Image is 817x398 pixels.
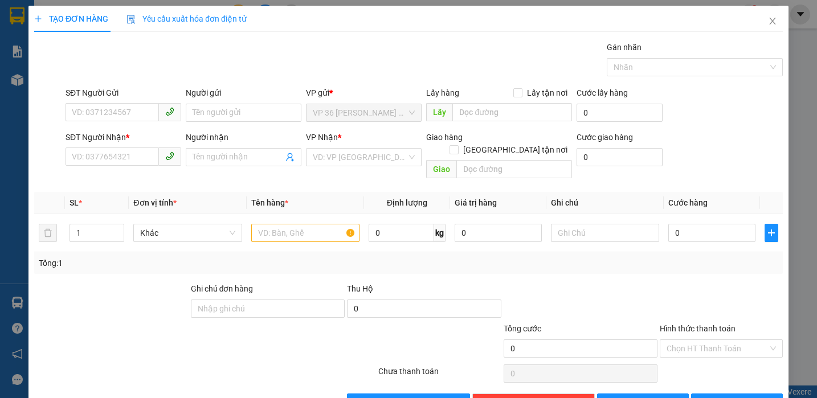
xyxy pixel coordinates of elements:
span: Khác [140,224,235,241]
span: VP 36 Lê Thành Duy - Bà Rịa [313,104,415,121]
button: Close [757,6,789,38]
span: Tên hàng [251,198,288,207]
span: phone [165,151,174,161]
span: Lấy tận nơi [522,87,572,99]
span: Cước hàng [668,198,708,207]
span: close [768,17,777,26]
div: Người nhận [186,131,301,143]
div: Chưa thanh toán [377,365,503,385]
span: kg [434,224,446,242]
span: plus [765,228,778,237]
label: Hình thức thanh toán [660,324,736,333]
span: phone [165,107,174,116]
div: Người gửi [186,87,301,99]
span: Lấy hàng [426,88,459,97]
span: Giao [426,160,456,178]
div: SĐT Người Gửi [66,87,181,99]
label: Ghi chú đơn hàng [191,284,254,293]
input: Dọc đường [456,160,572,178]
span: Giao hàng [426,133,463,142]
span: Thu Hộ [347,284,373,293]
span: Giá trị hàng [455,198,497,207]
input: Cước giao hàng [577,148,662,166]
input: VD: Bàn, Ghế [251,224,360,242]
span: plus [34,15,42,23]
div: Tổng: 1 [39,257,316,269]
span: Tổng cước [504,324,541,333]
label: Cước giao hàng [577,133,633,142]
button: plus [765,224,778,242]
input: Ghi Chú [551,224,660,242]
input: 0 [455,224,542,242]
input: Dọc đường [452,103,572,121]
th: Ghi chú [546,192,664,214]
img: icon [126,15,136,24]
input: Cước lấy hàng [577,104,662,122]
span: TẠO ĐƠN HÀNG [34,14,108,23]
span: Đơn vị tính [133,198,176,207]
input: Ghi chú đơn hàng [191,299,345,318]
button: delete [39,224,57,242]
span: Định lượng [387,198,427,207]
span: SL [70,198,79,207]
span: VP Nhận [306,133,338,142]
div: SĐT Người Nhận [66,131,181,143]
span: [GEOGRAPHIC_DATA] tận nơi [459,143,572,156]
span: user-add [285,153,295,162]
span: Yêu cầu xuất hóa đơn điện tử [126,14,247,23]
label: Cước lấy hàng [577,88,628,97]
span: Lấy [426,103,452,121]
div: VP gửi [306,87,422,99]
label: Gán nhãn [607,43,642,52]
